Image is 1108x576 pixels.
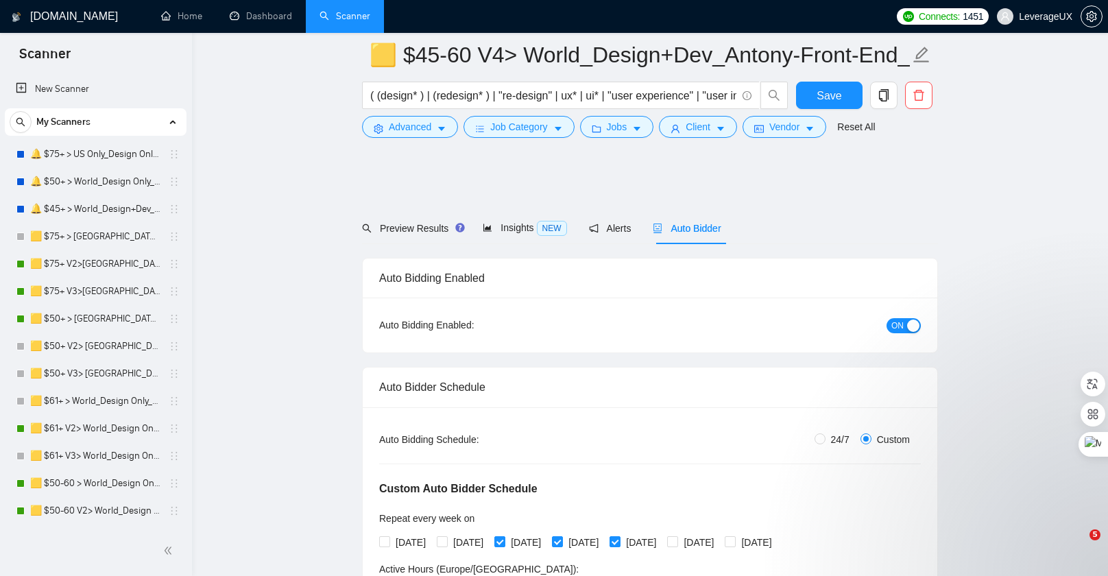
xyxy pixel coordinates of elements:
span: holder [169,149,180,160]
button: delete [905,82,932,109]
span: [DATE] [390,535,431,550]
span: setting [1081,11,1102,22]
button: barsJob Categorycaret-down [463,116,574,138]
span: Active Hours ( Europe/[GEOGRAPHIC_DATA] ): [379,564,579,575]
button: search [10,111,32,133]
span: [DATE] [736,535,777,550]
span: 1451 [963,9,983,24]
span: copy [871,89,897,101]
iframe: Intercom live chat [1061,529,1094,562]
span: search [10,117,31,127]
button: folderJobscaret-down [580,116,654,138]
span: delete [906,89,932,101]
span: holder [169,451,180,461]
span: [DATE] [448,535,489,550]
span: info-circle [743,91,751,100]
span: Insights [483,222,566,233]
span: holder [169,478,180,489]
span: NEW [537,221,567,236]
span: Connects: [919,9,960,24]
span: Job Category [490,119,547,134]
span: holder [169,505,180,516]
span: Auto Bidder [653,223,721,234]
button: idcardVendorcaret-down [743,116,826,138]
span: holder [169,341,180,352]
span: Jobs [607,119,627,134]
a: 🟨 $50-60 V2> World_Design Only_Roman-Web Design_General [30,497,160,525]
a: 🔔 $75+ > US Only_Design Only_General [30,141,160,168]
a: 🔔 $50+ > World_Design Only_General [30,168,160,195]
span: edit [913,46,930,64]
button: Save [796,82,863,109]
span: Advanced [389,119,431,134]
span: Alerts [589,223,631,234]
button: setting [1081,5,1103,27]
span: Preview Results [362,223,461,234]
a: 🟨 $75+ > [GEOGRAPHIC_DATA]+[GEOGRAPHIC_DATA] Only_Tony-UX/UI_General [30,223,160,250]
img: upwork-logo.png [903,11,914,22]
a: searchScanner [320,10,370,22]
span: [DATE] [505,535,546,550]
span: bars [475,123,485,134]
a: 🟨 $61+ V2> World_Design Only_Roman-UX/UI_General [30,415,160,442]
div: Auto Bidding Schedule: [379,432,559,447]
input: Scanner name... [370,38,910,72]
span: double-left [163,544,177,557]
span: [DATE] [678,535,719,550]
span: caret-down [716,123,725,134]
span: Vendor [769,119,799,134]
span: search [761,89,787,101]
span: setting [374,123,383,134]
span: idcard [754,123,764,134]
span: caret-down [632,123,642,134]
span: notification [589,224,599,233]
a: setting [1081,11,1103,22]
span: Client [686,119,710,134]
div: Tooltip anchor [454,221,466,234]
span: holder [169,396,180,407]
a: 🟨 $50-60 V3> World_Design Only_Roman-Web Design_General [30,525,160,552]
a: 🟨 $61+ > World_Design Only_Roman-UX/UI_General [30,387,160,415]
span: Repeat every week on [379,513,474,524]
button: userClientcaret-down [659,116,737,138]
span: holder [169,368,180,379]
a: 🟨 $50+ > [GEOGRAPHIC_DATA]+[GEOGRAPHIC_DATA] Only_Tony-UX/UI_General [30,305,160,333]
span: search [362,224,372,233]
span: [DATE] [621,535,662,550]
img: logo [12,6,21,28]
a: 🔔 $45+ > World_Design+Dev_General [30,195,160,223]
span: My Scanners [36,108,91,136]
div: Auto Bidding Enabled [379,259,921,298]
a: 🟨 $61+ V3> World_Design Only_Roman-UX/UI_General [30,442,160,470]
a: 🟨 $50+ V3> [GEOGRAPHIC_DATA]+[GEOGRAPHIC_DATA] Only_Tony-UX/UI_General [30,360,160,387]
a: 🟨 $50-60 > World_Design Only_Roman-Web Design_General [30,470,160,497]
span: folder [592,123,601,134]
span: caret-down [805,123,815,134]
span: Save [817,87,841,104]
span: holder [169,231,180,242]
button: settingAdvancedcaret-down [362,116,458,138]
span: 5 [1089,529,1100,540]
a: homeHome [161,10,202,22]
span: area-chart [483,223,492,232]
span: user [1000,12,1010,21]
a: Reset All [837,119,875,134]
span: Scanner [8,44,82,73]
span: holder [169,204,180,215]
span: 24/7 [826,432,855,447]
span: holder [169,313,180,324]
span: Custom [871,432,915,447]
div: Auto Bidding Enabled: [379,317,559,333]
button: search [760,82,788,109]
h5: Custom Auto Bidder Schedule [379,481,538,497]
input: Search Freelance Jobs... [370,87,736,104]
span: [DATE] [563,535,604,550]
span: holder [169,423,180,434]
a: 🟨 $75+ V3>[GEOGRAPHIC_DATA]+[GEOGRAPHIC_DATA] Only_Tony-UX/UI_General [30,278,160,305]
span: user [671,123,680,134]
span: holder [169,259,180,269]
span: caret-down [437,123,446,134]
span: ON [891,318,904,333]
span: robot [653,224,662,233]
span: holder [169,286,180,297]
